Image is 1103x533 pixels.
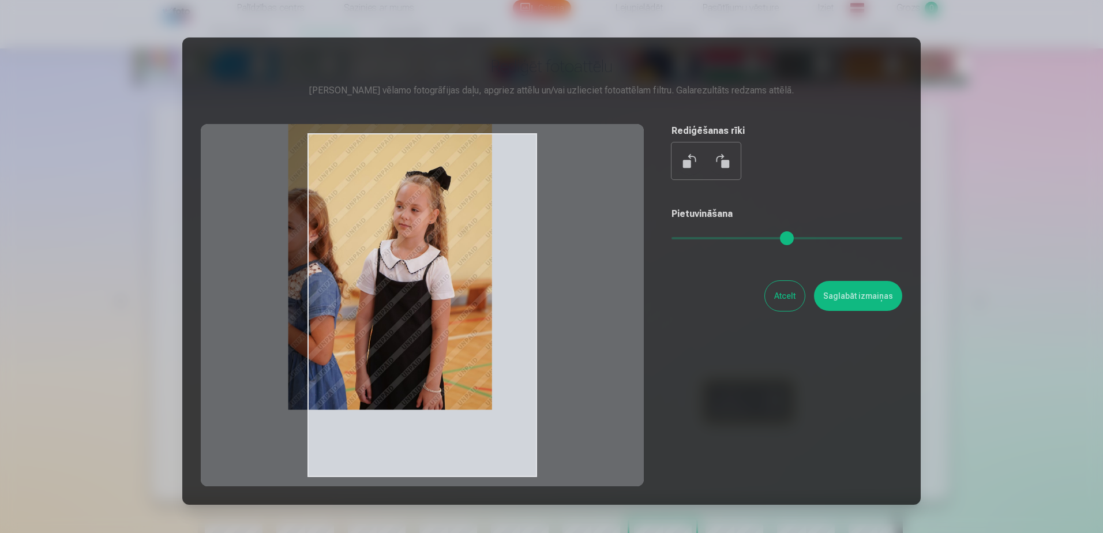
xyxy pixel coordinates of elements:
[814,281,902,311] button: Saglabāt izmaiņas
[201,84,902,97] div: [PERSON_NAME] vēlamo fotogrāfijas daļu, apgriez attēlu un/vai uzlieciet fotoattēlam filtru. Galar...
[671,207,902,221] h5: Pietuvināšana
[765,281,805,311] button: Atcelt
[671,124,902,138] h5: Rediģēšanas rīki
[201,56,902,77] h3: Rediģēt fotoattēlu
